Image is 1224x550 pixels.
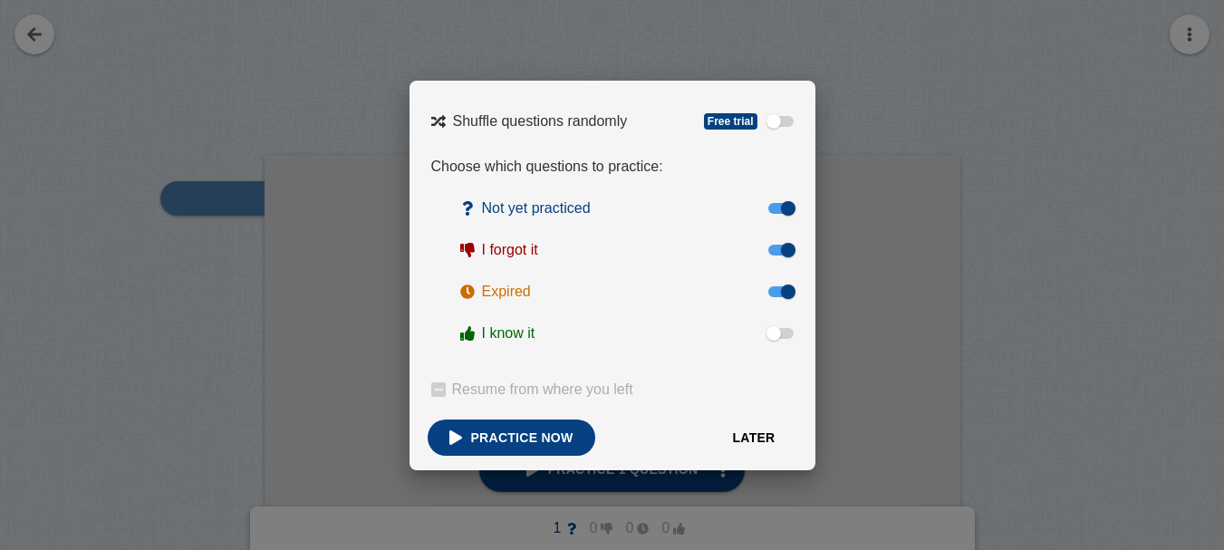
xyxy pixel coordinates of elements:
[482,200,591,217] div: Not yet practiced
[704,113,757,130] span: Free trial
[428,420,595,456] a: Practice now
[482,284,531,300] div: Expired
[710,420,796,456] button: Later
[452,381,633,398] span: Resume from where you left
[453,113,628,130] span: Shuffle questions randomly
[431,159,794,175] div: Choose which questions to practice:
[482,325,535,342] div: I know it
[431,382,446,397] input: Resume from where you left
[482,242,538,258] div: I forgot it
